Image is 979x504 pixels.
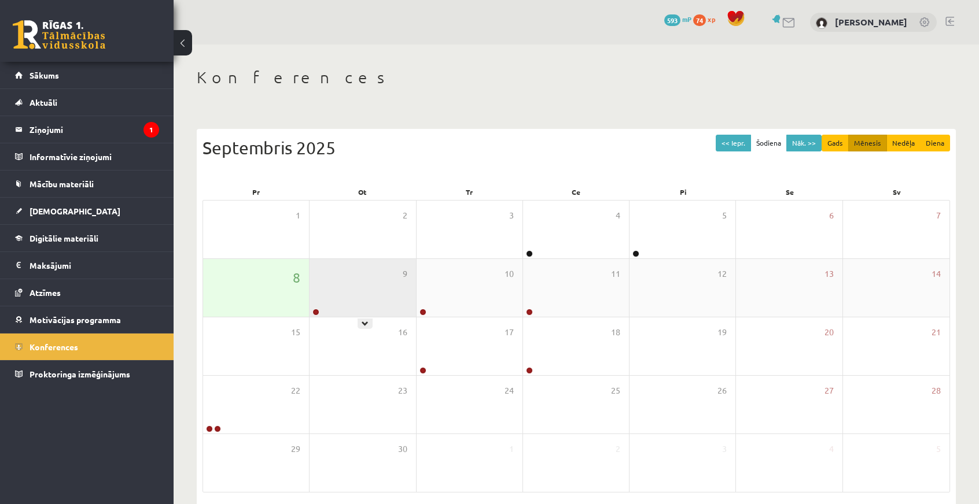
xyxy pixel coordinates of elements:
[722,209,727,222] span: 5
[505,268,514,280] span: 10
[15,306,159,333] a: Motivācijas programma
[716,135,751,151] button: << Iepr.
[611,268,620,280] span: 11
[936,209,941,222] span: 7
[15,361,159,387] a: Proktoringa izmēģinājums
[616,443,620,455] span: 2
[15,171,159,197] a: Mācību materiāli
[30,143,159,170] legend: Informatīvie ziņojumi
[15,279,159,306] a: Atzīmes
[143,122,159,138] i: 1
[920,135,950,151] button: Diena
[30,206,120,216] span: [DEMOGRAPHIC_DATA]
[630,184,737,200] div: Pi
[30,179,94,189] span: Mācību materiāli
[816,17,827,29] img: Marks Eilers Bušs
[30,116,159,143] legend: Ziņojumi
[15,89,159,116] a: Aktuāli
[509,209,514,222] span: 3
[403,268,407,280] span: 9
[293,268,300,287] span: 8
[197,68,956,87] h1: Konferences
[30,287,61,298] span: Atzīmes
[932,268,941,280] span: 14
[203,184,310,200] div: Pr
[398,443,407,455] span: 30
[708,14,715,24] span: xp
[15,198,159,224] a: [DEMOGRAPHIC_DATA]
[829,443,834,455] span: 4
[722,443,727,455] span: 3
[15,143,159,170] a: Informatīvie ziņojumi
[15,333,159,360] a: Konferences
[717,384,727,397] span: 26
[932,326,941,339] span: 21
[203,135,950,161] div: Septembris 2025
[30,252,159,279] legend: Maksājumi
[30,314,121,325] span: Motivācijas programma
[886,135,921,151] button: Nedēļa
[15,116,159,143] a: Ziņojumi1
[843,184,950,200] div: Sv
[825,326,834,339] span: 20
[693,14,721,24] a: 74 xp
[291,384,300,397] span: 22
[825,384,834,397] span: 27
[936,443,941,455] span: 5
[611,326,620,339] span: 18
[737,184,844,200] div: Se
[693,14,706,26] span: 74
[932,384,941,397] span: 28
[30,70,59,80] span: Sākums
[398,326,407,339] span: 16
[403,209,407,222] span: 2
[717,326,727,339] span: 19
[616,209,620,222] span: 4
[829,209,834,222] span: 6
[291,326,300,339] span: 15
[523,184,630,200] div: Ce
[835,16,907,28] a: [PERSON_NAME]
[310,184,417,200] div: Ot
[15,225,159,251] a: Digitālie materiāli
[848,135,887,151] button: Mēnesis
[15,62,159,88] a: Sākums
[664,14,691,24] a: 593 mP
[416,184,523,200] div: Tr
[509,443,514,455] span: 1
[750,135,787,151] button: Šodiena
[296,209,300,222] span: 1
[786,135,822,151] button: Nāk. >>
[822,135,849,151] button: Gads
[13,20,105,49] a: Rīgas 1. Tālmācības vidusskola
[717,268,727,280] span: 12
[30,369,130,379] span: Proktoringa izmēģinājums
[30,97,57,108] span: Aktuāli
[291,443,300,455] span: 29
[611,384,620,397] span: 25
[682,14,691,24] span: mP
[398,384,407,397] span: 23
[825,268,834,280] span: 13
[30,342,78,352] span: Konferences
[505,326,514,339] span: 17
[15,252,159,279] a: Maksājumi
[30,233,98,243] span: Digitālie materiāli
[505,384,514,397] span: 24
[664,14,680,26] span: 593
